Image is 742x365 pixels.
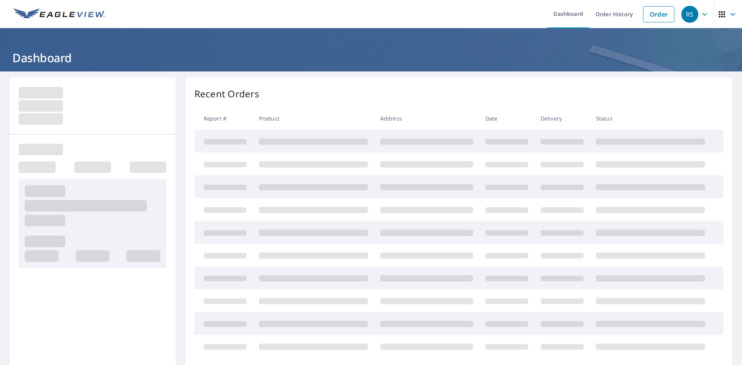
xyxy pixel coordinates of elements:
img: EV Logo [14,8,105,20]
h1: Dashboard [9,50,733,66]
th: Status [590,107,711,130]
th: Address [374,107,479,130]
p: Recent Orders [194,87,259,101]
a: Order [643,6,674,22]
th: Report # [194,107,253,130]
th: Date [479,107,534,130]
div: RS [681,6,698,23]
th: Delivery [534,107,590,130]
th: Product [253,107,374,130]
